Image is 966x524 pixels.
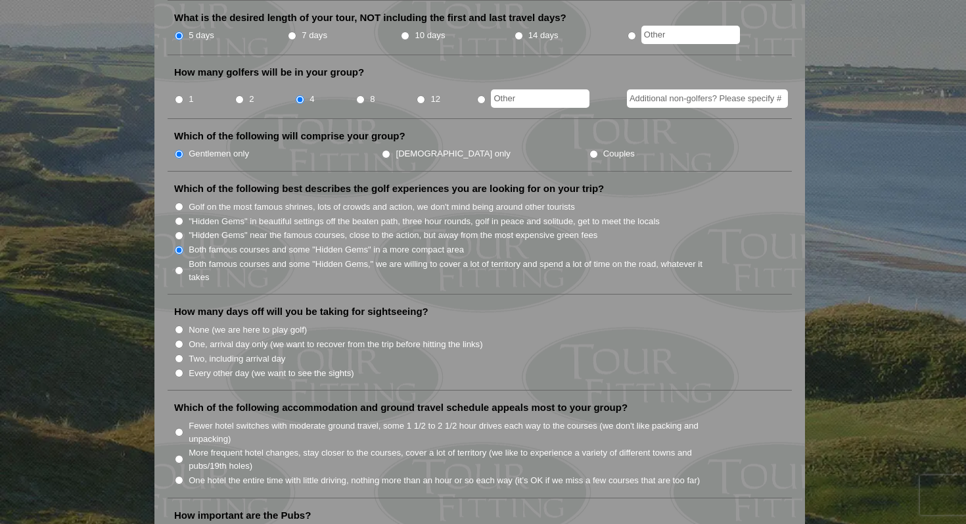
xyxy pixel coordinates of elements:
[528,29,559,42] label: 14 days
[603,147,635,160] label: Couples
[189,243,464,256] label: Both famous courses and some "Hidden Gems" in a more compact area
[189,201,575,214] label: Golf on the most famous shrines, lots of crowds and action, we don't mind being around other tour...
[174,182,604,195] label: Which of the following best describes the golf experiences you are looking for on your trip?
[189,446,717,472] label: More frequent hotel changes, stay closer to the courses, cover a lot of territory (we like to exp...
[174,11,566,24] label: What is the desired length of your tour, NOT including the first and last travel days?
[491,89,589,108] input: Other
[174,305,428,318] label: How many days off will you be taking for sightseeing?
[641,26,740,44] input: Other
[310,93,314,106] label: 4
[302,29,327,42] label: 7 days
[627,89,788,108] input: Additional non-golfers? Please specify #
[189,367,354,380] label: Every other day (we want to see the sights)
[189,229,597,242] label: "Hidden Gems" near the famous courses, close to the action, but away from the most expensive gree...
[189,215,660,228] label: "Hidden Gems" in beautiful settings off the beaten path, three hour rounds, golf in peace and sol...
[189,147,249,160] label: Gentlemen only
[189,419,717,445] label: Fewer hotel switches with moderate ground travel, some 1 1/2 to 2 1/2 hour drives each way to the...
[189,29,214,42] label: 5 days
[430,93,440,106] label: 12
[189,338,482,351] label: One, arrival day only (we want to recover from the trip before hitting the links)
[174,66,364,79] label: How many golfers will be in your group?
[189,258,717,283] label: Both famous courses and some "Hidden Gems," we are willing to cover a lot of territory and spend ...
[189,352,285,366] label: Two, including arrival day
[189,323,307,337] label: None (we are here to play golf)
[189,474,700,487] label: One hotel the entire time with little driving, nothing more than an hour or so each way (it’s OK ...
[174,401,628,414] label: Which of the following accommodation and ground travel schedule appeals most to your group?
[174,130,405,143] label: Which of the following will comprise your group?
[249,93,254,106] label: 2
[396,147,511,160] label: [DEMOGRAPHIC_DATA] only
[415,29,446,42] label: 10 days
[370,93,375,106] label: 8
[174,509,311,522] label: How important are the Pubs?
[189,93,193,106] label: 1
